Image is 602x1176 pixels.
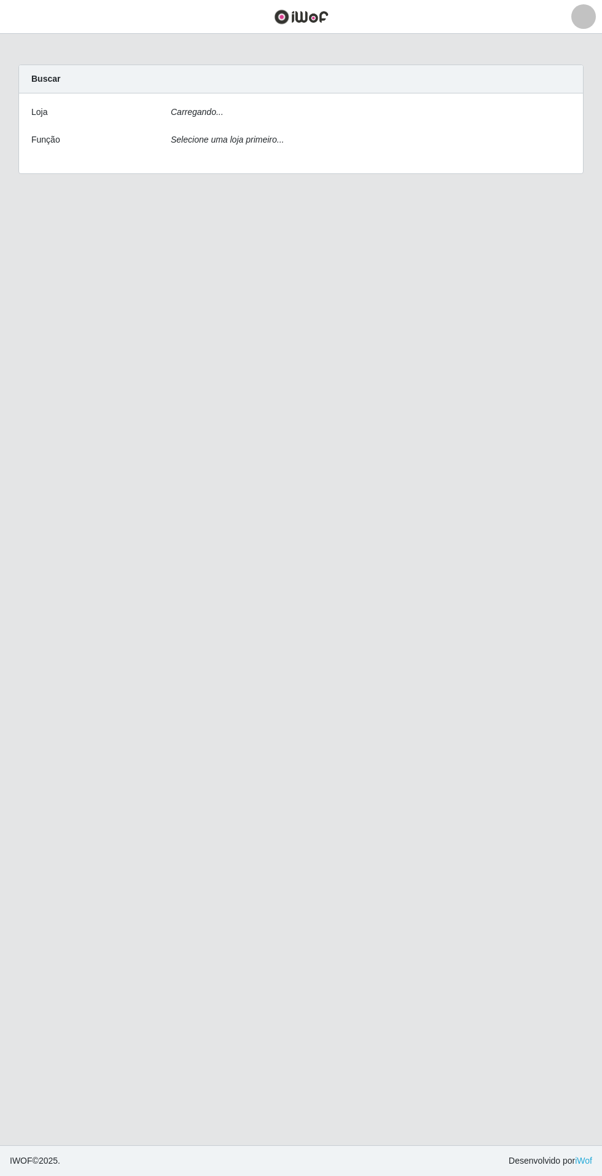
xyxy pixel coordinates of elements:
[10,1156,33,1166] span: IWOF
[274,9,329,25] img: CoreUI Logo
[171,107,224,117] i: Carregando...
[31,133,60,146] label: Função
[171,135,284,144] i: Selecione uma loja primeiro...
[31,106,47,119] label: Loja
[509,1154,592,1167] span: Desenvolvido por
[31,74,60,84] strong: Buscar
[575,1156,592,1166] a: iWof
[10,1154,60,1167] span: © 2025 .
